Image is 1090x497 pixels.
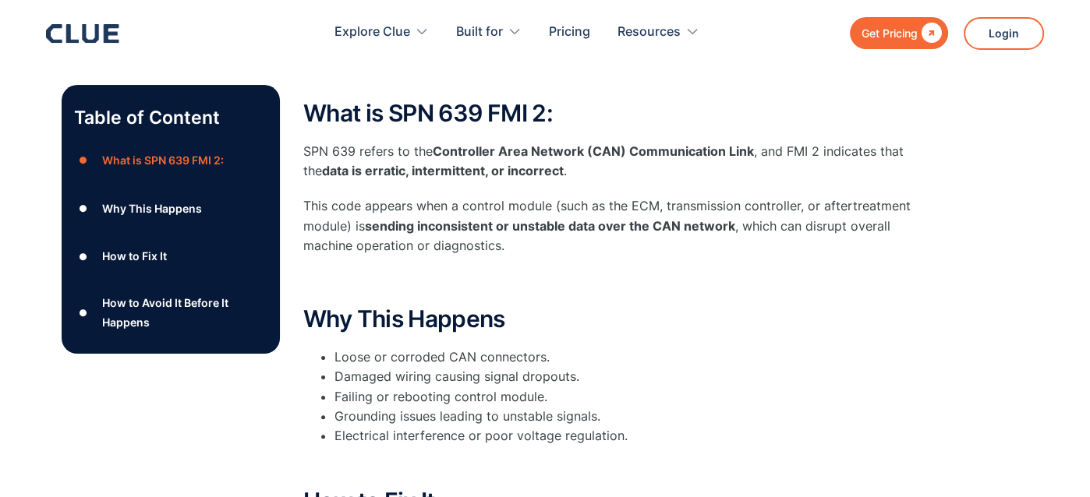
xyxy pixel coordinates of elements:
[303,196,927,256] p: This code appears when a control module (such as the ECM, transmission controller, or aftertreatm...
[850,17,948,49] a: Get Pricing
[618,8,681,57] div: Resources
[334,347,927,367] li: Loose or corroded CAN connectors.
[74,149,267,172] a: ●What is SPN 639 FMI 2:
[102,199,202,218] div: Why This Happens
[334,387,927,407] li: Failing or rebooting control module.
[433,143,754,159] strong: Controller Area Network (CAN) Communication Link
[74,245,93,268] div: ●
[365,218,735,234] strong: sending inconsistent or unstable data over the CAN network
[456,8,522,57] div: Built for
[303,453,927,473] p: ‍
[74,293,267,332] a: ●How to Avoid It Before It Happens
[334,8,410,57] div: Explore Clue
[74,149,93,172] div: ●
[74,301,93,324] div: ●
[334,8,429,57] div: Explore Clue
[303,100,927,126] h2: What is SPN 639 FMI 2:
[334,367,927,386] li: Damaged wiring causing signal dropouts.
[102,246,167,266] div: How to Fix It
[618,8,699,57] div: Resources
[303,271,927,291] p: ‍
[334,426,927,446] li: Electrical interference or poor voltage regulation.
[964,17,1044,50] a: Login
[918,23,942,43] div: 
[74,105,267,130] p: Table of Content
[74,197,267,220] a: ●Why This Happens
[862,23,918,43] div: Get Pricing
[549,8,590,57] a: Pricing
[456,8,503,57] div: Built for
[74,197,93,220] div: ●
[102,293,267,332] div: How to Avoid It Before It Happens
[74,245,267,268] a: ●How to Fix It
[334,407,927,426] li: Grounding issues leading to unstable signals.
[322,163,564,178] strong: data is erratic, intermittent, or incorrect
[303,306,927,332] h2: Why This Happens
[303,142,927,181] p: SPN 639 refers to the , and FMI 2 indicates that the .
[102,150,224,170] div: What is SPN 639 FMI 2:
